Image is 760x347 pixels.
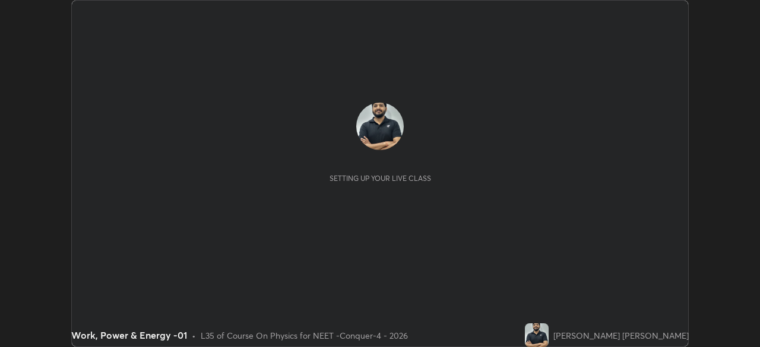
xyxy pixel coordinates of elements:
div: • [192,329,196,342]
div: [PERSON_NAME] [PERSON_NAME] [553,329,689,342]
img: 7d08814e4197425d9a92ec1182f4f26a.jpg [356,103,404,150]
div: L35 of Course On Physics for NEET -Conquer-4 - 2026 [201,329,408,342]
div: Work, Power & Energy -01 [71,328,187,342]
div: Setting up your live class [330,174,431,183]
img: 7d08814e4197425d9a92ec1182f4f26a.jpg [525,323,549,347]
